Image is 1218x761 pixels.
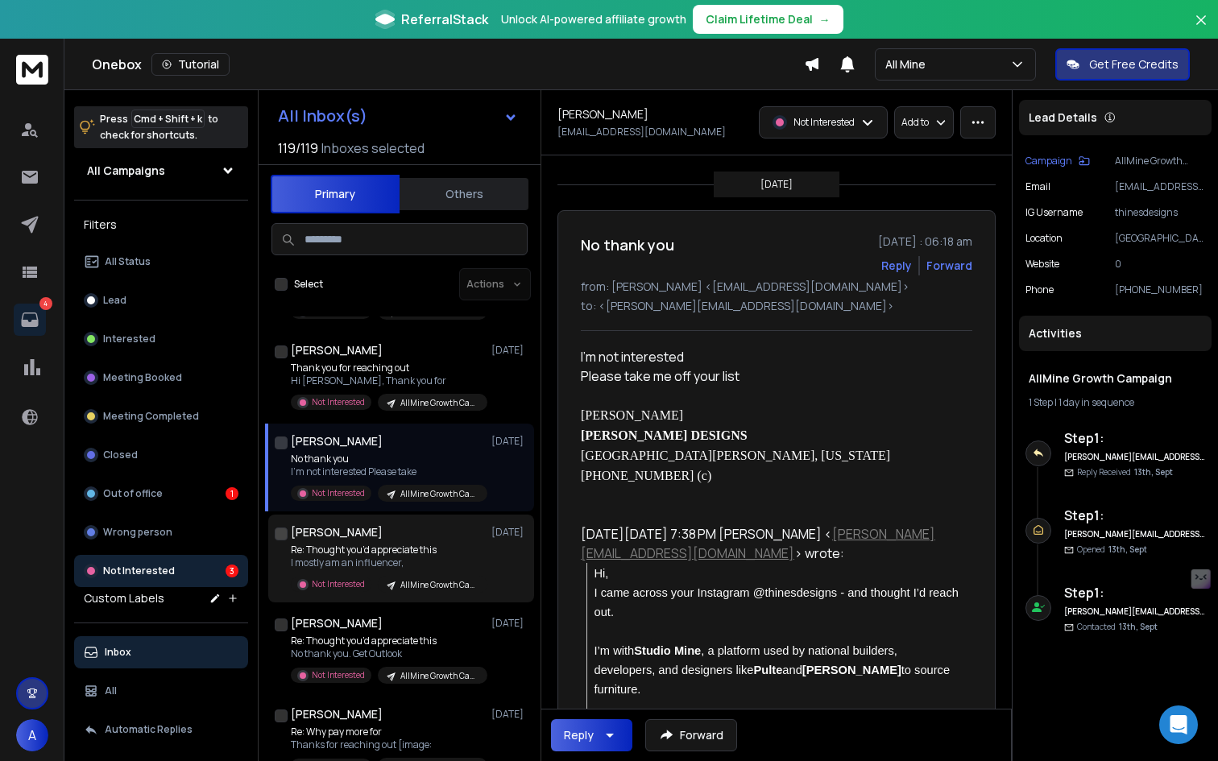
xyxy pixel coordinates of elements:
[291,342,383,358] h1: [PERSON_NAME]
[105,723,193,736] p: Automatic Replies
[491,617,528,630] p: [DATE]
[581,408,683,422] font: [PERSON_NAME]
[1064,583,1205,602] h6: Step 1 :
[1025,232,1063,245] p: location
[1064,606,1205,618] h6: [PERSON_NAME][EMAIL_ADDRESS][DOMAIN_NAME]
[291,433,383,449] h1: [PERSON_NAME]
[1058,395,1134,409] span: 1 day in sequence
[501,11,686,27] p: Unlock AI-powered affiliate growth
[291,615,383,631] h1: [PERSON_NAME]
[760,178,793,191] p: [DATE]
[87,163,165,179] h1: All Campaigns
[39,297,52,310] p: 4
[1025,180,1050,193] p: Email
[271,175,400,213] button: Primary
[103,449,138,461] p: Closed
[312,578,365,590] p: Not Interested
[105,646,131,659] p: Inbox
[103,487,163,500] p: Out of office
[581,234,674,256] h1: No thank you
[1055,48,1190,81] button: Get Free Credits
[131,110,205,128] span: Cmd + Shift + k
[74,400,248,432] button: Meeting Completed
[819,11,831,27] span: →
[103,371,182,384] p: Meeting Booked
[74,246,248,278] button: All Status
[581,449,890,462] font: [GEOGRAPHIC_DATA][PERSON_NAME], [US_STATE]
[291,726,484,738] p: Re: Why pay more for
[401,10,488,29] span: ReferralStack
[885,56,932,72] p: All Mine
[74,439,248,471] button: Closed
[400,670,478,682] p: AllMine Growth Campaign
[581,347,959,366] div: I’m not interested
[1019,316,1212,351] div: Activities
[291,635,484,647] p: Re: Thought you’d appreciate this
[1064,451,1205,463] h6: [PERSON_NAME][EMAIL_ADDRESS][DOMAIN_NAME]
[491,435,528,448] p: [DATE]
[291,465,484,478] p: I’m not interested Please take
[74,675,248,707] button: All
[1108,544,1147,555] span: 13th, Sept
[1029,396,1202,409] div: |
[793,116,855,129] p: Not Interested
[1064,528,1205,540] h6: [PERSON_NAME][EMAIL_ADDRESS][DOMAIN_NAME]
[103,410,199,423] p: Meeting Completed
[693,5,843,34] button: Claim Lifetime Deal→
[901,116,929,129] p: Add to
[1025,155,1090,168] button: Campaign
[291,544,484,556] p: Re: Thought you’d appreciate this
[878,234,972,250] p: [DATE] : 06:18 am
[1077,621,1158,633] p: Contacted
[74,516,248,548] button: Wrong person
[1115,258,1205,271] p: 0
[291,647,484,660] p: No thank you. Get Outlook
[103,526,172,539] p: Wrong person
[594,567,609,580] span: Hi,
[1089,56,1179,72] p: Get Free Credits
[84,590,164,606] h3: Custom Labels
[1064,506,1205,525] h6: Step 1 :
[16,719,48,751] button: A
[1025,258,1059,271] p: website
[74,713,248,746] button: Automatic Replies
[782,664,802,676] span: and
[74,213,248,236] h3: Filters
[105,255,151,268] p: All Status
[564,727,594,743] div: Reply
[74,155,248,187] button: All Campaigns
[1115,283,1205,296] p: [PHONE_NUMBER]
[1025,206,1083,219] p: IG Username
[926,258,972,274] div: Forward
[291,556,484,569] p: I mostly am an influencer,
[581,469,711,482] font: [PHONE_NUMBER] (c)
[491,344,528,357] p: [DATE]
[400,488,478,500] p: AllMine Growth Campaign
[100,111,218,143] p: Press to check for shortcuts.
[151,53,230,76] button: Tutorial
[1115,155,1205,168] p: AllMine Growth Campaign
[634,644,701,657] span: Studio Mine
[74,555,248,587] button: Not Interested3
[294,278,323,291] label: Select
[103,294,126,307] p: Lead
[1134,466,1173,478] span: 13th, Sept
[1115,180,1205,193] p: [EMAIL_ADDRESS][DOMAIN_NAME]
[14,304,46,336] a: 4
[312,487,365,499] p: Not Interested
[557,106,648,122] h1: [PERSON_NAME]
[491,526,528,539] p: [DATE]
[103,333,155,345] p: Interested
[581,279,972,295] p: from: [PERSON_NAME] <[EMAIL_ADDRESS][DOMAIN_NAME]>
[226,565,238,577] div: 3
[278,108,367,124] h1: All Inbox(s)
[581,524,959,563] div: [DATE][DATE] 7:38 PM [PERSON_NAME] < > wrote:
[226,487,238,500] div: 1
[74,362,248,394] button: Meeting Booked
[1159,705,1198,744] div: Open Intercom Messenger
[1119,621,1158,632] span: 13th, Sept
[1025,155,1072,168] p: Campaign
[1064,428,1205,448] h6: Step 1 :
[1029,110,1097,126] p: Lead Details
